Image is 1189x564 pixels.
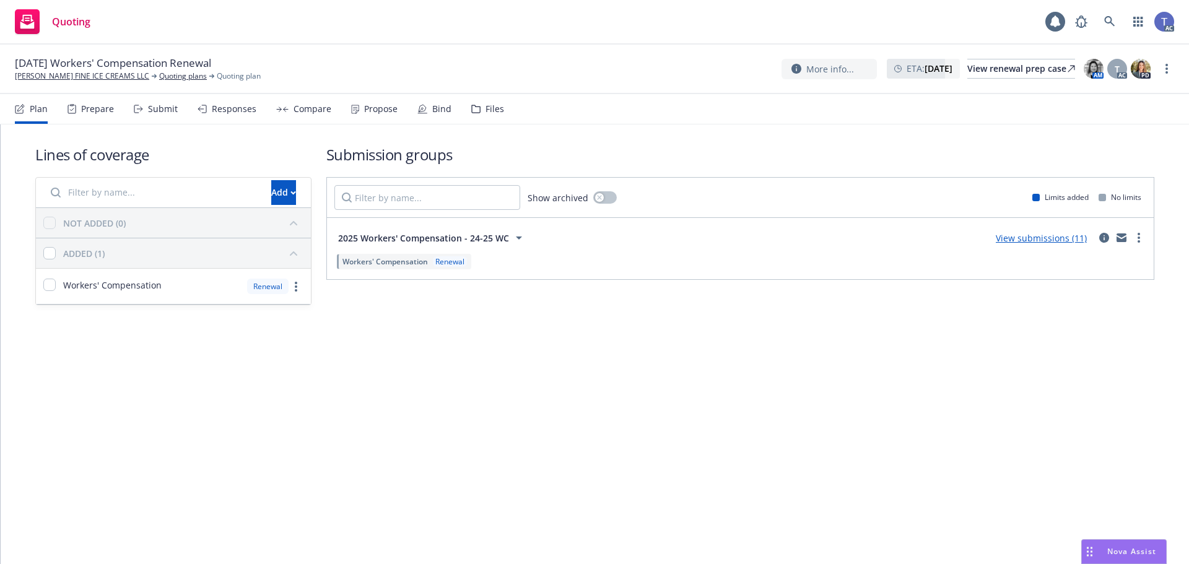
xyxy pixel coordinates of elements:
span: Show archived [528,191,588,204]
div: Responses [212,104,256,114]
div: No limits [1099,192,1141,202]
a: more [1131,230,1146,245]
button: More info... [782,59,877,79]
div: ADDED (1) [63,247,105,260]
div: Plan [30,104,48,114]
img: photo [1154,12,1174,32]
a: mail [1114,230,1129,245]
a: Search [1097,9,1122,34]
button: Nova Assist [1081,539,1167,564]
a: circleInformation [1097,230,1112,245]
img: photo [1131,59,1151,79]
button: 2025 Workers' Compensation - 24-25 WC [334,225,530,250]
div: View renewal prep case [967,59,1075,78]
div: Files [486,104,504,114]
div: Propose [364,104,398,114]
a: View submissions (11) [996,232,1087,244]
div: Submit [148,104,178,114]
div: Add [271,181,296,204]
a: Switch app [1126,9,1151,34]
a: more [289,279,303,294]
a: more [1159,61,1174,76]
div: Renewal [247,279,289,294]
span: Nova Assist [1107,546,1156,557]
a: Quoting [10,4,95,39]
span: Quoting plan [217,71,261,82]
span: T [1115,63,1120,76]
a: Report a Bug [1069,9,1094,34]
span: [DATE] Workers' Compensation Renewal [15,56,211,71]
span: ETA : [907,62,952,75]
div: Bind [432,104,451,114]
h1: Lines of coverage [35,144,311,165]
h1: Submission groups [326,144,1154,165]
img: photo [1084,59,1104,79]
a: Quoting plans [159,71,207,82]
div: NOT ADDED (0) [63,217,126,230]
div: Prepare [81,104,114,114]
button: NOT ADDED (0) [63,213,303,233]
span: Workers' Compensation [342,256,428,267]
a: [PERSON_NAME] FINE ICE CREAMS LLC [15,71,149,82]
a: View renewal prep case [967,59,1075,79]
input: Filter by name... [43,180,264,205]
input: Filter by name... [334,185,520,210]
strong: [DATE] [925,63,952,74]
div: Compare [294,104,331,114]
span: 2025 Workers' Compensation - 24-25 WC [338,232,509,245]
span: Quoting [52,17,90,27]
button: Add [271,180,296,205]
button: ADDED (1) [63,243,303,263]
span: Workers' Compensation [63,279,162,292]
div: Renewal [433,256,467,267]
div: Drag to move [1082,540,1097,563]
span: More info... [806,63,854,76]
div: Limits added [1032,192,1089,202]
